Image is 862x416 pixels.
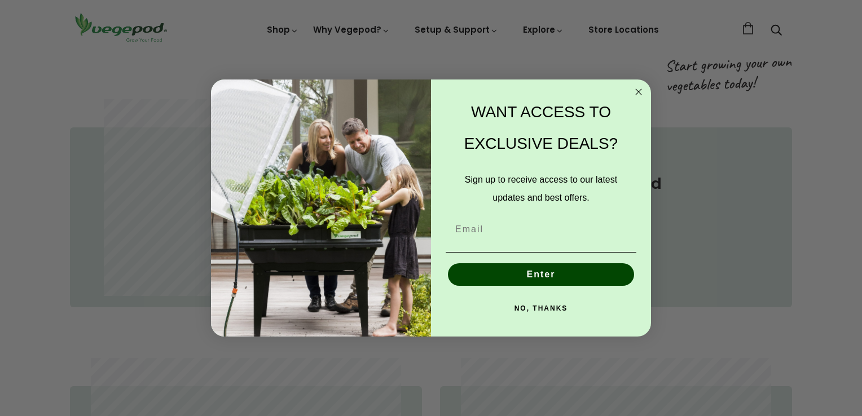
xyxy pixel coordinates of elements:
[446,218,636,241] input: Email
[446,252,636,253] img: underline
[446,297,636,320] button: NO, THANKS
[632,85,645,99] button: Close dialog
[448,263,634,286] button: Enter
[465,175,617,202] span: Sign up to receive access to our latest updates and best offers.
[464,103,618,152] span: WANT ACCESS TO EXCLUSIVE DEALS?
[211,79,431,337] img: e9d03583-1bb1-490f-ad29-36751b3212ff.jpeg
